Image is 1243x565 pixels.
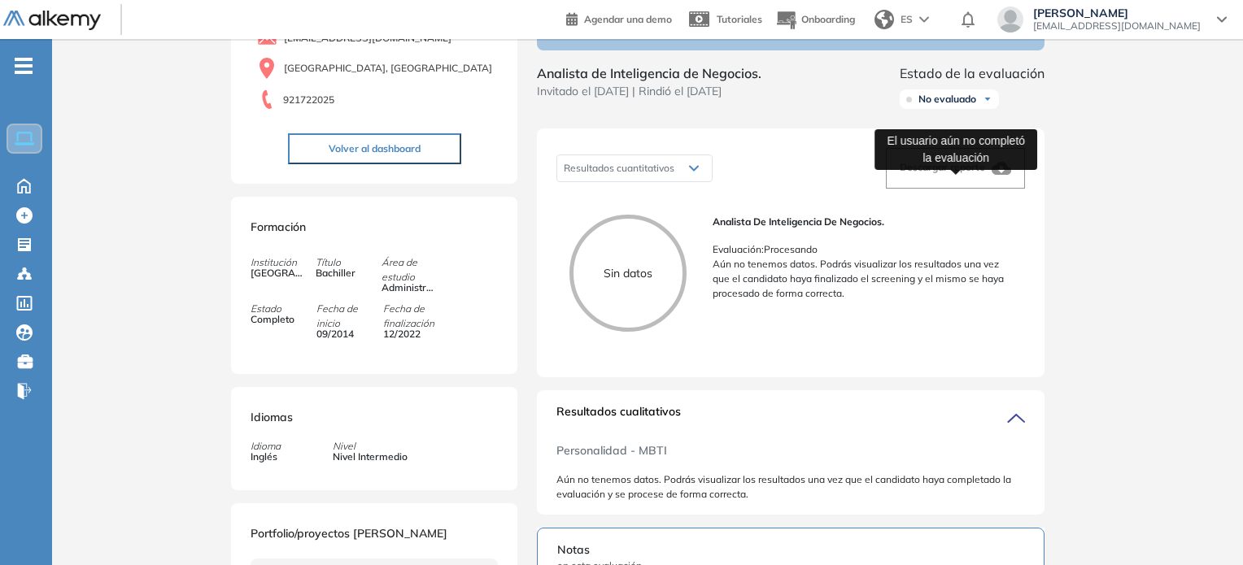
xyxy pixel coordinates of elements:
span: Bachiller [316,266,371,280]
span: ES [901,12,913,27]
button: Volver al dashboard [288,133,461,164]
i: - [15,64,33,67]
span: Nivel Intermedio [333,450,408,464]
span: Analista de Inteligencia de Negocios. [537,63,761,83]
a: Agendar una demo [566,8,672,28]
img: Logo [3,11,101,31]
span: Título [316,255,381,270]
span: Invitado el [DATE] | Rindió el [DATE] [537,83,761,100]
span: Notas [557,541,1024,558]
span: Idioma [251,439,281,454]
span: Resultados cualitativos [556,403,681,429]
span: Personalidad - MBTI [556,442,667,459]
span: [EMAIL_ADDRESS][DOMAIN_NAME] [1033,20,1201,33]
span: Área de estudio [382,255,447,285]
span: Inglés [251,450,281,464]
span: 09/2014 [316,327,372,341]
span: [GEOGRAPHIC_DATA] [251,266,306,280]
span: 921722025 [283,93,334,107]
span: Administración de empresas [382,280,437,295]
span: Completo [251,312,306,327]
span: Nivel [333,439,408,454]
span: No evaluado [918,93,976,106]
div: Widget de chat [1162,487,1243,565]
span: Estado [251,302,316,316]
span: Formación [251,219,306,234]
span: [PERSON_NAME] [1033,7,1201,20]
span: Fecha de inicio [316,302,382,331]
span: 12/2022 [383,327,438,341]
span: Analista de Inteligencia de Negocios. [713,215,1012,229]
span: Fecha de finalización [383,302,448,331]
span: Onboarding [801,13,855,25]
button: Onboarding [775,2,855,37]
span: Tutoriales [717,13,762,25]
div: El usuario aún no completó la evaluación [874,129,1037,170]
span: [GEOGRAPHIC_DATA], [GEOGRAPHIC_DATA] [284,61,492,76]
p: Sin datos [574,265,683,282]
span: Idiomas [251,410,293,424]
iframe: Chat Widget [1162,487,1243,565]
p: Aún no tenemos datos. Podrás visualizar los resultados una vez que el candidato haya finalizado e... [713,257,1012,301]
img: world [874,10,894,29]
img: arrow [919,16,929,23]
p: Evaluación : Procesando [713,242,1012,257]
span: Institución [251,255,316,270]
span: Agendar una demo [584,13,672,25]
img: Ícono de flecha [983,94,992,104]
span: Aún no tenemos datos. Podrás visualizar los resultados una vez que el candidato haya completado l... [556,472,1025,502]
span: Estado de la evaluación [900,63,1045,83]
span: Portfolio/proyectos [PERSON_NAME] [251,526,447,541]
span: Resultados cuantitativos [564,162,674,174]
